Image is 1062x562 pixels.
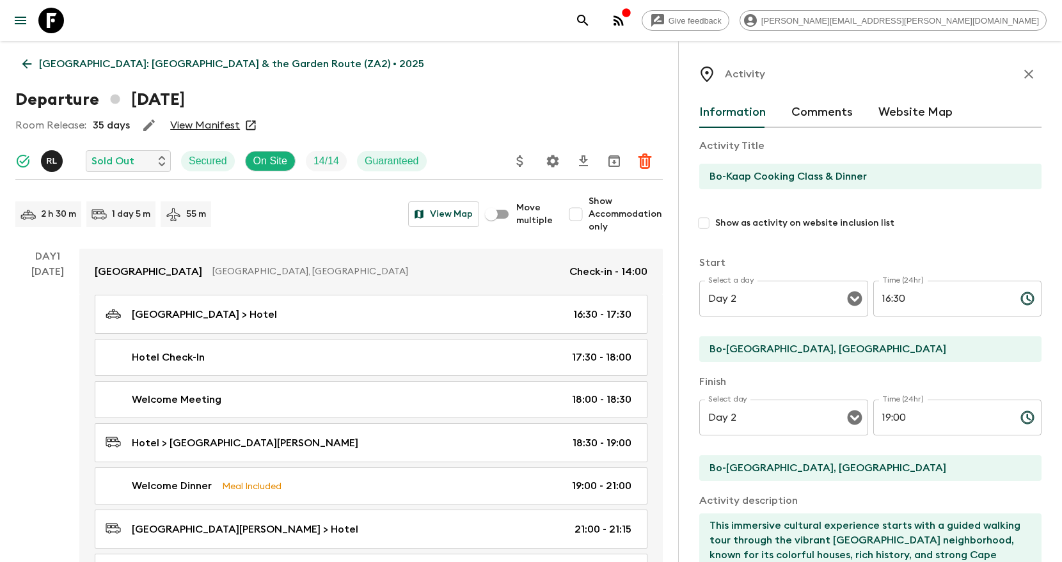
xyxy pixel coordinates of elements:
[507,148,533,174] button: Update Price, Early Bird Discount and Costs
[540,148,566,174] button: Settings
[41,154,65,164] span: Ryan Lependy
[740,10,1047,31] div: [PERSON_NAME][EMAIL_ADDRESS][PERSON_NAME][DOMAIN_NAME]
[725,66,765,82] p: Activity
[365,153,419,169] p: Guaranteed
[1015,405,1040,430] button: Choose time, selected time is 7:00 PM
[95,295,647,334] a: [GEOGRAPHIC_DATA] > Hotel16:30 - 17:30
[15,249,79,264] p: Day 1
[699,138,1042,153] p: Activity Title
[570,8,596,33] button: search adventures
[572,478,631,494] p: 19:00 - 21:00
[878,97,953,128] button: Website Map
[132,478,212,494] p: Welcome Dinner
[791,97,853,128] button: Comments
[95,423,647,462] a: Hotel > [GEOGRAPHIC_DATA][PERSON_NAME]18:30 - 19:00
[91,153,134,169] p: Sold Out
[95,339,647,376] a: Hotel Check-In17:30 - 18:00
[245,151,296,171] div: On Site
[575,522,631,537] p: 21:00 - 21:15
[699,374,1042,389] p: Finish
[573,307,631,322] p: 16:30 - 17:30
[95,510,647,549] a: [GEOGRAPHIC_DATA][PERSON_NAME] > Hotel21:00 - 21:15
[601,148,627,174] button: Archive (Completed, Cancelled or Unsynced Departures only)
[699,97,766,128] button: Information
[873,281,1010,316] input: hh:mm
[708,275,754,286] label: Select a day
[39,56,424,72] p: [GEOGRAPHIC_DATA]: [GEOGRAPHIC_DATA] & the Garden Route (ZA2) • 2025
[662,16,729,26] span: Give feedback
[212,265,559,278] p: [GEOGRAPHIC_DATA], [GEOGRAPHIC_DATA]
[873,400,1010,435] input: hh:mm
[699,164,1031,189] input: E.g Hozuagawa boat tour
[571,148,596,174] button: Download CSV
[632,148,658,174] button: Delete
[846,409,864,426] button: Open
[642,10,729,31] a: Give feedback
[15,118,86,133] p: Room Release:
[846,290,864,308] button: Open
[882,394,924,405] label: Time (24hr)
[573,435,631,451] p: 18:30 - 19:00
[15,87,185,113] h1: Departure [DATE]
[41,208,76,221] p: 2 h 30 m
[79,249,663,295] a: [GEOGRAPHIC_DATA][GEOGRAPHIC_DATA], [GEOGRAPHIC_DATA]Check-in - 14:00
[699,455,1031,481] input: End Location (leave blank if same as Start)
[569,264,647,279] p: Check-in - 14:00
[8,8,33,33] button: menu
[699,336,1031,362] input: Start Location
[132,307,277,322] p: [GEOGRAPHIC_DATA] > Hotel
[572,392,631,407] p: 18:00 - 18:30
[41,150,65,172] button: RL
[93,118,130,133] p: 35 days
[715,217,894,230] span: Show as activity on website inclusion list
[1015,286,1040,311] button: Choose time, selected time is 4:30 PM
[222,479,281,493] p: Meal Included
[15,51,431,77] a: [GEOGRAPHIC_DATA]: [GEOGRAPHIC_DATA] & the Garden Route (ZA2) • 2025
[754,16,1046,26] span: [PERSON_NAME][EMAIL_ADDRESS][PERSON_NAME][DOMAIN_NAME]
[699,493,1042,508] p: Activity description
[589,195,663,233] span: Show Accommodation only
[112,208,150,221] p: 1 day 5 m
[189,153,227,169] p: Secured
[306,151,347,171] div: Trip Fill
[572,350,631,365] p: 17:30 - 18:00
[95,381,647,418] a: Welcome Meeting18:00 - 18:30
[516,201,553,227] span: Move multiple
[95,467,647,504] a: Welcome DinnerMeal Included19:00 - 21:00
[882,275,924,286] label: Time (24hr)
[408,201,479,227] button: View Map
[708,394,747,405] label: Select day
[186,208,206,221] p: 55 m
[132,350,205,365] p: Hotel Check-In
[253,153,287,169] p: On Site
[132,392,221,407] p: Welcome Meeting
[181,151,235,171] div: Secured
[15,153,31,169] svg: Synced Successfully
[313,153,339,169] p: 14 / 14
[699,255,1042,270] p: Start
[170,119,240,132] a: View Manifest
[132,435,358,451] p: Hotel > [GEOGRAPHIC_DATA][PERSON_NAME]
[46,156,57,166] p: R L
[95,264,202,279] p: [GEOGRAPHIC_DATA]
[132,522,358,537] p: [GEOGRAPHIC_DATA][PERSON_NAME] > Hotel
